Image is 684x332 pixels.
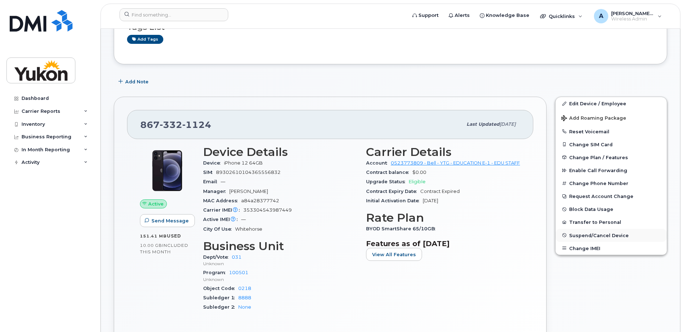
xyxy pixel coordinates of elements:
button: Block Data Usage [556,203,667,216]
span: Program [203,270,229,275]
span: Support [418,12,439,19]
span: 867 [140,119,211,130]
span: Quicklinks [549,13,575,19]
img: iPhone_12.jpg [146,149,189,192]
span: SIM [203,170,216,175]
span: 1124 [182,119,211,130]
a: Edit Device / Employee [556,97,667,110]
span: MAC Address [203,198,241,203]
a: 8888 [238,295,251,300]
a: None [238,304,251,310]
span: Active [148,200,164,207]
span: 353304543987449 [243,207,292,213]
h3: Business Unit [203,240,357,253]
span: Eligible [409,179,426,184]
span: [DATE] [500,121,516,127]
button: Enable Call Forwarding [556,164,667,177]
h3: Carrier Details [366,146,520,158]
button: Add Roaming Package [556,110,667,125]
span: Device [203,160,224,166]
span: Active IMEI [203,217,241,222]
h3: Device Details [203,146,357,158]
a: Knowledge Base [475,8,534,23]
a: Add tags [127,35,163,44]
button: Add Note [114,75,155,88]
a: 031 [232,254,242,260]
span: Initial Activation Date [366,198,423,203]
span: View All Features [372,251,416,258]
button: Change SIM Card [556,138,667,151]
button: Suspend/Cancel Device [556,229,667,242]
a: 0523773809 - Bell - YTG - EDUCATION E-1 - EDU STAFF [391,160,520,166]
span: Contract balance [366,170,412,175]
span: — [221,179,225,184]
span: Email [203,179,221,184]
span: 151.41 MB [140,234,167,239]
div: Andy.Nguyen [589,9,667,23]
button: Change Plan / Features [556,151,667,164]
span: Carrier IMEI [203,207,243,213]
h3: Features as of [DATE] [366,239,520,248]
span: City Of Use [203,226,235,232]
span: BYOD SmartShare 65/10GB [366,226,439,231]
div: Quicklinks [535,9,587,23]
span: Wireless Admin [611,16,654,22]
a: 100501 [229,270,248,275]
span: Send Message [151,217,189,224]
span: Enable Call Forwarding [569,168,627,173]
button: Send Message [140,214,195,227]
span: Subledger 2 [203,304,238,310]
span: Knowledge Base [486,12,529,19]
span: Suspend/Cancel Device [569,232,629,238]
button: View All Features [366,248,422,261]
button: Request Account Change [556,190,667,203]
a: Support [407,8,444,23]
span: Contract Expiry Date [366,189,420,194]
span: used [167,233,181,239]
input: Find something... [120,8,228,21]
span: Subledger 1 [203,295,238,300]
span: Object Code [203,286,238,291]
span: Manager [203,189,229,194]
span: Account [366,160,391,166]
span: [DATE] [423,198,438,203]
span: — [241,217,246,222]
span: Contract Expired [420,189,460,194]
span: Upgrade Status [366,179,409,184]
h3: Rate Plan [366,211,520,224]
span: [PERSON_NAME] [229,189,268,194]
span: included this month [140,243,188,254]
a: 0218 [238,286,251,291]
span: [PERSON_NAME].[PERSON_NAME] [611,10,654,16]
span: Add Roaming Package [561,115,626,122]
span: Alerts [455,12,470,19]
span: A [599,12,603,20]
h3: Tags List [127,23,654,32]
a: Alerts [444,8,475,23]
p: Unknown [203,260,357,267]
span: Add Note [125,78,149,85]
span: iPhone 12 64GB [224,160,263,166]
span: Dept/Vote [203,254,232,260]
button: Change IMEI [556,242,667,255]
span: $0.00 [412,170,426,175]
span: 10.00 GB [140,243,162,248]
button: Reset Voicemail [556,125,667,138]
span: Whitehorse [235,226,262,232]
button: Change Phone Number [556,177,667,190]
span: Change Plan / Features [569,155,628,160]
span: Last updated [467,121,500,127]
span: a84a28377742 [241,198,279,203]
span: 332 [160,119,182,130]
button: Transfer to Personal [556,216,667,229]
span: 89302610104365556832 [216,170,281,175]
p: Unknown [203,276,357,282]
